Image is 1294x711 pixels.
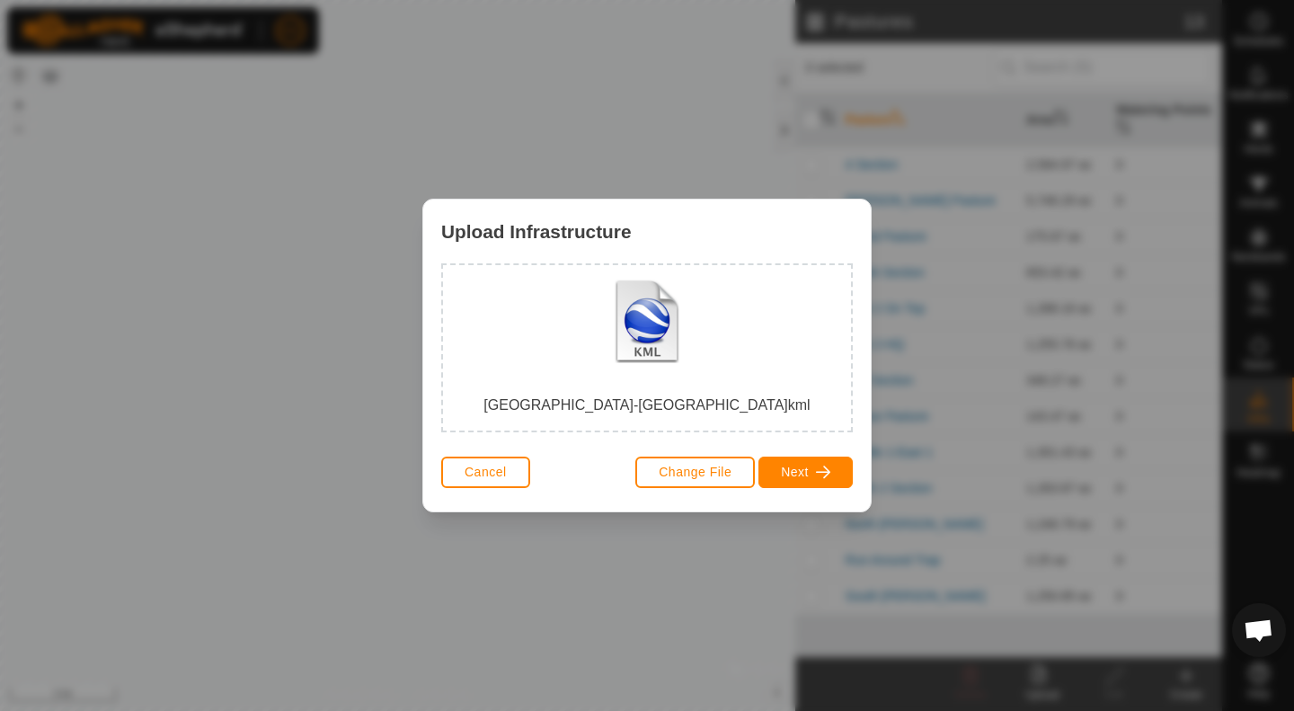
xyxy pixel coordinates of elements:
span: Cancel [465,465,507,479]
button: Change File [635,457,755,488]
div: Open chat [1232,603,1286,657]
span: Change File [659,465,731,479]
button: Next [758,457,853,488]
button: Cancel [441,457,530,488]
div: [GEOGRAPHIC_DATA]-[GEOGRAPHIC_DATA]kml [457,280,837,416]
span: Next [781,465,809,479]
span: Upload Infrastructure [441,218,631,245]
